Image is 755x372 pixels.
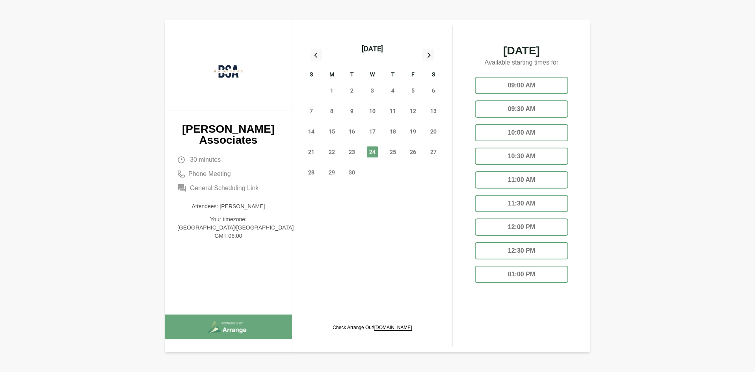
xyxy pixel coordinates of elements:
[475,100,568,118] div: 09:30 AM
[403,70,424,80] div: F
[346,146,357,157] span: Tuesday, September 23, 2025
[326,146,337,157] span: Monday, September 22, 2025
[387,146,398,157] span: Thursday, September 25, 2025
[188,169,231,179] span: Phone Meeting
[475,266,568,283] div: 01:00 PM
[428,85,439,96] span: Saturday, September 6, 2025
[306,146,317,157] span: Sunday, September 21, 2025
[469,45,575,56] span: [DATE]
[407,85,418,96] span: Friday, September 5, 2025
[423,70,444,80] div: S
[367,146,378,157] span: Wednesday, September 24, 2025
[346,85,357,96] span: Tuesday, September 2, 2025
[407,105,418,117] span: Friday, September 12, 2025
[333,324,412,331] p: Check Arrange Out!
[326,105,337,117] span: Monday, September 8, 2025
[177,202,279,211] p: Attendees: [PERSON_NAME]
[475,242,568,259] div: 12:30 PM
[428,105,439,117] span: Saturday, September 13, 2025
[306,105,317,117] span: Sunday, September 7, 2025
[362,70,383,80] div: W
[190,183,258,193] span: General Scheduling Link
[469,56,575,70] p: Available starting times for
[190,155,221,165] span: 30 minutes
[475,148,568,165] div: 10:30 AM
[306,126,317,137] span: Sunday, September 14, 2025
[346,167,357,178] span: Tuesday, September 30, 2025
[177,124,279,146] p: [PERSON_NAME] Associates
[475,218,568,236] div: 12:00 PM
[475,124,568,141] div: 10:00 AM
[428,126,439,137] span: Saturday, September 20, 2025
[428,146,439,157] span: Saturday, September 27, 2025
[407,146,418,157] span: Friday, September 26, 2025
[407,126,418,137] span: Friday, September 19, 2025
[367,126,378,137] span: Wednesday, September 17, 2025
[322,70,342,80] div: M
[367,85,378,96] span: Wednesday, September 3, 2025
[301,70,322,80] div: S
[475,171,568,189] div: 11:00 AM
[326,126,337,137] span: Monday, September 15, 2025
[346,126,357,137] span: Tuesday, September 16, 2025
[306,167,317,178] span: Sunday, September 28, 2025
[374,325,412,330] a: [DOMAIN_NAME]
[326,167,337,178] span: Monday, September 29, 2025
[367,105,378,117] span: Wednesday, September 10, 2025
[475,195,568,212] div: 11:30 AM
[177,215,279,240] p: Your timezone: [GEOGRAPHIC_DATA]/[GEOGRAPHIC_DATA] GMT-06:00
[387,126,398,137] span: Thursday, September 18, 2025
[383,70,403,80] div: T
[475,77,568,94] div: 09:00 AM
[326,85,337,96] span: Monday, September 1, 2025
[362,43,383,54] div: [DATE]
[346,105,357,117] span: Tuesday, September 9, 2025
[387,85,398,96] span: Thursday, September 4, 2025
[387,105,398,117] span: Thursday, September 11, 2025
[342,70,362,80] div: T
